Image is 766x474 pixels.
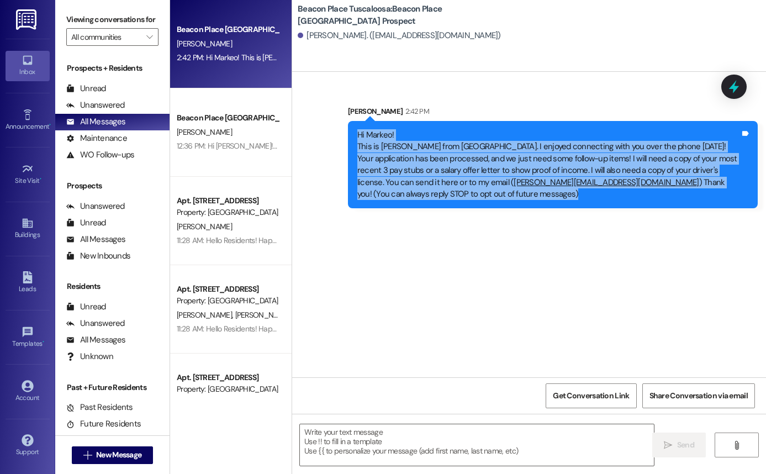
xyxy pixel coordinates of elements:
div: Unread [66,217,106,229]
span: Get Conversation Link [553,390,629,402]
b: Beacon Place Tuscaloosa: Beacon Place [GEOGRAPHIC_DATA] Prospect [298,3,519,27]
div: [PERSON_NAME] [348,106,758,121]
a: Buildings [6,214,50,244]
div: Prospects + Residents [55,62,170,74]
div: Maintenance [66,133,127,144]
div: Unanswered [66,201,125,212]
div: Hi Markeo! This is [PERSON_NAME] from [GEOGRAPHIC_DATA]. I enjoyed connecting with you over the p... [357,129,740,201]
div: Unknown [66,351,113,362]
i:  [732,441,741,450]
div: 11:28 AM: Hello Residents! Happy [DATE] 🇺🇸 We still have [DEMOGRAPHIC_DATA]-Fil-A breakfast avail... [177,324,687,334]
button: New Message [72,446,154,464]
div: Past Residents [66,402,133,413]
div: Apt. [STREET_ADDRESS] [177,283,279,295]
a: Inbox [6,51,50,81]
div: All Messages [66,234,125,245]
div: Beacon Place [GEOGRAPHIC_DATA] Prospect [177,24,279,35]
input: All communities [71,28,141,46]
span: Send [677,439,694,451]
span: New Message [96,449,141,461]
div: Prospects [55,180,170,192]
div: Unread [66,301,106,313]
div: Unanswered [66,318,125,329]
i:  [664,441,672,450]
div: Property: [GEOGRAPHIC_DATA] [GEOGRAPHIC_DATA] [177,383,279,395]
div: Property: [GEOGRAPHIC_DATA] [GEOGRAPHIC_DATA] [177,207,279,218]
span: [PERSON_NAME] [235,310,290,320]
span: [PERSON_NAME] [177,39,232,49]
a: Templates • [6,323,50,352]
div: Apt. [STREET_ADDRESS] [177,195,279,207]
div: Unanswered [66,99,125,111]
div: New Inbounds [66,250,130,262]
div: Beacon Place [GEOGRAPHIC_DATA] Prospect [177,112,279,124]
span: • [40,175,41,183]
div: Apt. [STREET_ADDRESS] [177,372,279,383]
i:  [146,33,152,41]
div: All Messages [66,334,125,346]
span: [PERSON_NAME] [177,222,232,231]
a: Account [6,377,50,407]
div: Residents [55,281,170,292]
div: 11:28 AM: Hello Residents! Happy [DATE] 🇺🇸 We still have [DEMOGRAPHIC_DATA]-Fil-A breakfast avail... [177,235,687,245]
span: • [43,338,44,346]
button: Send [652,433,706,457]
div: 2:42 PM [403,106,429,117]
span: • [49,121,51,129]
div: [PERSON_NAME]. ([EMAIL_ADDRESS][DOMAIN_NAME]) [298,30,501,41]
div: All Messages [66,116,125,128]
div: WO Follow-ups [66,149,134,161]
img: ResiDesk Logo [16,9,39,30]
div: Property: [GEOGRAPHIC_DATA] [GEOGRAPHIC_DATA] [177,295,279,307]
a: Support [6,431,50,461]
button: Share Conversation via email [642,383,755,408]
div: Unread [66,83,106,94]
span: Share Conversation via email [649,390,748,402]
i:  [83,451,92,460]
a: Leads [6,268,50,298]
div: Past + Future Residents [55,382,170,393]
a: [PERSON_NAME][EMAIL_ADDRESS][DOMAIN_NAME] [514,177,699,188]
button: Get Conversation Link [546,383,636,408]
div: Future Residents [66,418,141,430]
span: [PERSON_NAME] [177,310,235,320]
label: Viewing conversations for [66,11,159,28]
span: [PERSON_NAME] [177,127,232,137]
a: Site Visit • [6,160,50,189]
